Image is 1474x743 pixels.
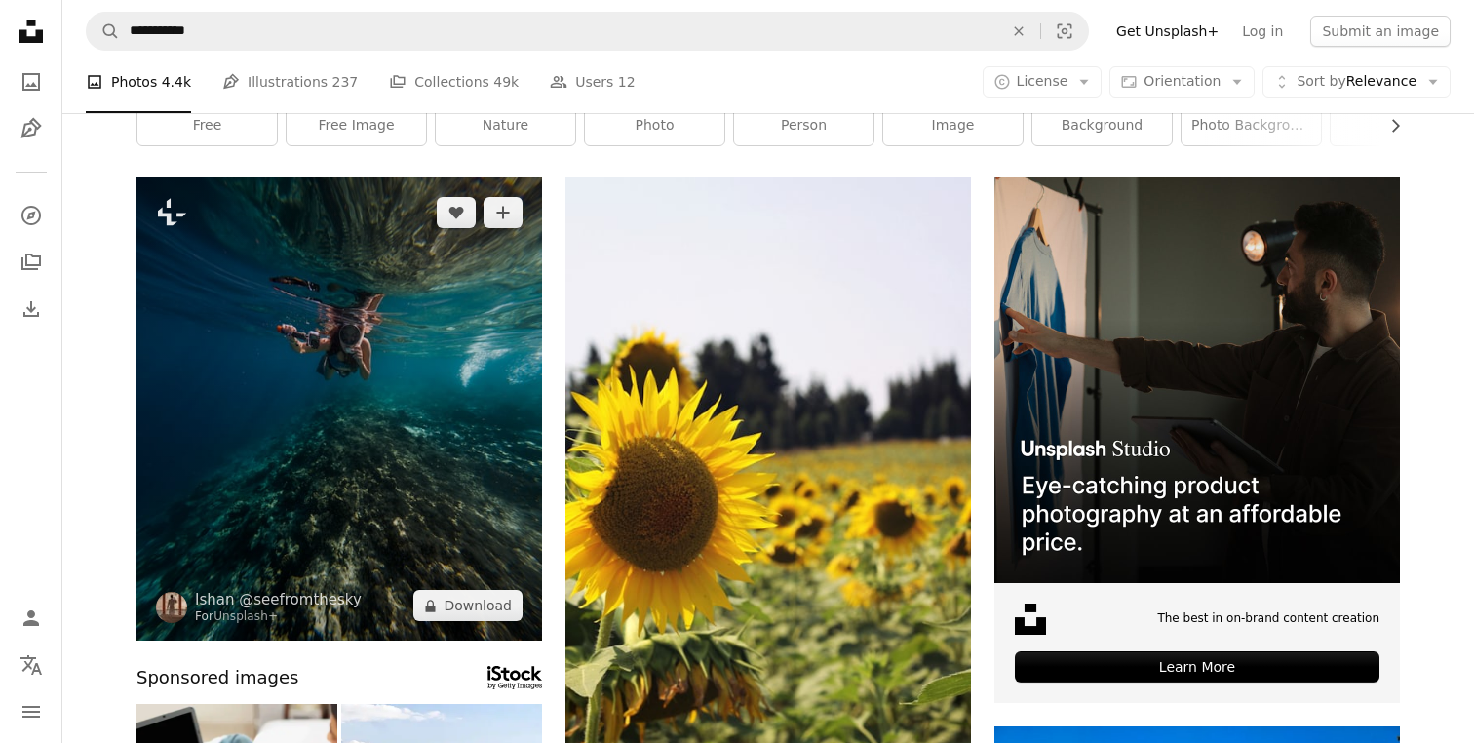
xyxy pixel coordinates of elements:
span: Sponsored images [136,664,298,692]
button: Orientation [1109,66,1255,98]
img: file-1631678316303-ed18b8b5cb9cimage [1015,604,1046,635]
img: file-1715714098234-25b8b4e9d8faimage [994,177,1400,583]
a: sky [1331,106,1470,145]
a: Users 12 [550,51,636,113]
a: background [1032,106,1172,145]
span: 12 [618,71,636,93]
span: Sort by [1297,73,1345,89]
button: Search Unsplash [87,13,120,50]
a: Log in / Sign up [12,599,51,638]
button: Language [12,645,51,684]
a: Download History [12,290,51,329]
a: nature [436,106,575,145]
span: License [1017,73,1068,89]
button: Sort byRelevance [1262,66,1451,98]
a: Photos [12,62,51,101]
span: 49k [493,71,519,93]
button: Submit an image [1310,16,1451,47]
a: free [137,106,277,145]
form: Find visuals sitewide [86,12,1089,51]
a: photo background [1182,106,1321,145]
span: Orientation [1144,73,1221,89]
a: person [734,106,873,145]
span: The best in on-brand content creation [1157,610,1379,627]
span: Relevance [1297,72,1416,92]
button: License [983,66,1103,98]
a: Illustrations [12,109,51,148]
a: Home — Unsplash [12,12,51,55]
button: scroll list to the right [1377,106,1400,145]
a: Explore [12,196,51,235]
a: Illustrations 237 [222,51,358,113]
button: Add to Collection [484,197,523,228]
a: free image [287,106,426,145]
a: photo [585,106,724,145]
div: For [195,609,362,625]
a: Collections 49k [389,51,519,113]
button: Like [437,197,476,228]
a: Log in [1230,16,1295,47]
button: Menu [12,692,51,731]
a: Collections [12,243,51,282]
a: image [883,106,1023,145]
button: Visual search [1041,13,1088,50]
img: Go to Ishan @seefromthesky's profile [156,592,187,623]
img: a person swimming in the ocean with a camera [136,177,542,641]
a: sunflower field during day time [565,472,971,489]
a: Get Unsplash+ [1105,16,1230,47]
div: Learn More [1015,651,1379,683]
span: 237 [332,71,359,93]
button: Download [413,590,523,621]
a: a person swimming in the ocean with a camera [136,400,542,417]
a: Ishan @seefromthesky [195,590,362,609]
a: Unsplash+ [213,609,278,623]
a: The best in on-brand content creationLearn More [994,177,1400,703]
button: Clear [997,13,1040,50]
